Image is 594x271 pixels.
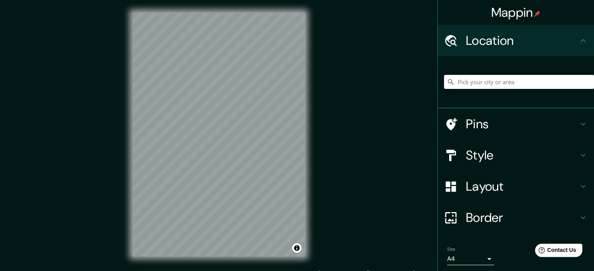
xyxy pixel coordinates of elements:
[132,12,305,257] canvas: Map
[447,246,455,253] label: Size
[438,140,594,171] div: Style
[466,147,578,163] h4: Style
[466,210,578,225] h4: Border
[466,116,578,132] h4: Pins
[438,202,594,233] div: Border
[444,75,594,89] input: Pick your city or area
[491,5,541,20] h4: Mappin
[438,171,594,202] div: Layout
[292,243,301,253] button: Toggle attribution
[534,11,540,17] img: pin-icon.png
[466,179,578,194] h4: Layout
[466,33,578,48] h4: Location
[524,241,585,262] iframe: Help widget launcher
[438,25,594,56] div: Location
[438,108,594,140] div: Pins
[447,253,494,265] div: A4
